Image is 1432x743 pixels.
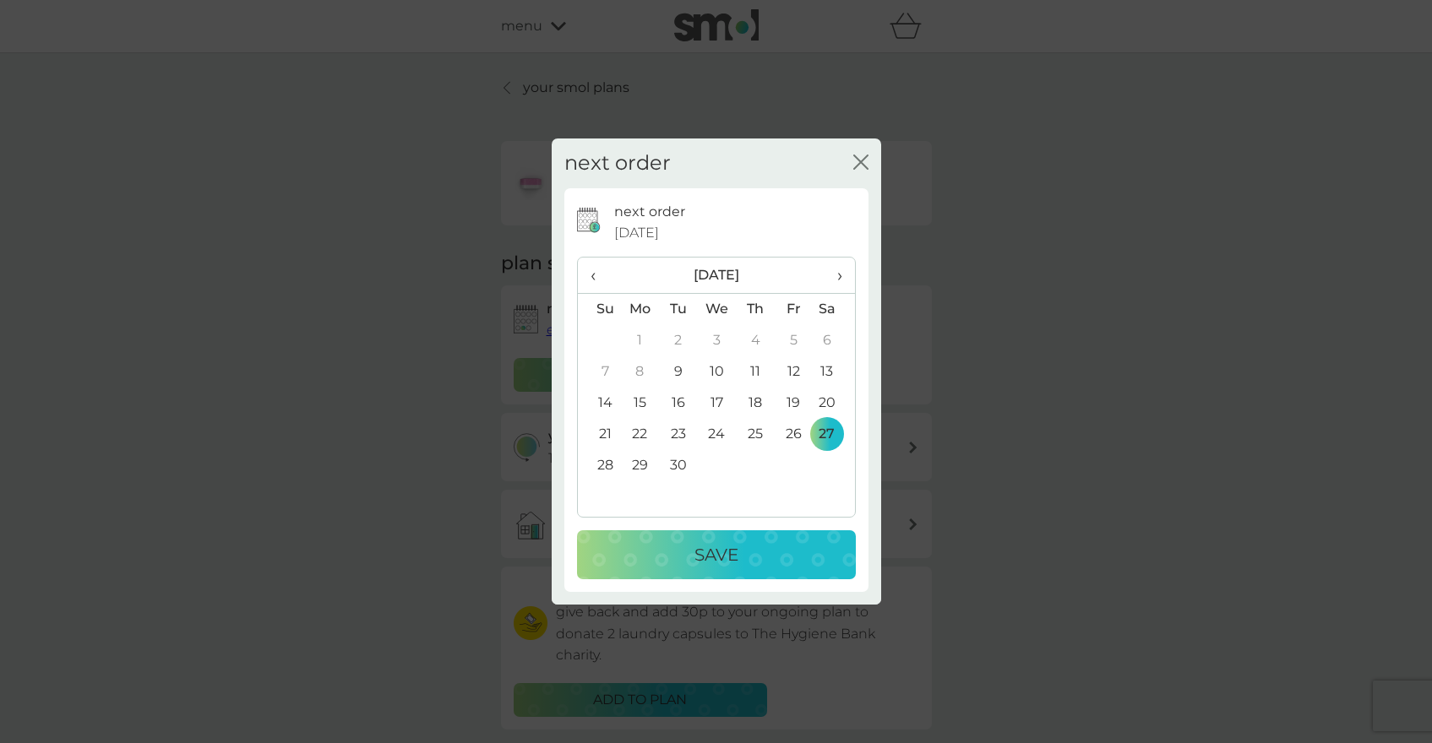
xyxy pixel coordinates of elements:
td: 19 [775,388,813,419]
td: 30 [659,450,697,481]
td: 15 [621,388,660,419]
td: 24 [697,419,736,450]
th: Tu [659,293,697,325]
p: next order [614,201,685,223]
td: 3 [697,325,736,356]
td: 25 [736,419,774,450]
td: 9 [659,356,697,388]
td: 5 [775,325,813,356]
td: 28 [578,450,621,481]
td: 4 [736,325,774,356]
td: 10 [697,356,736,388]
td: 8 [621,356,660,388]
button: Save [577,530,856,579]
td: 6 [812,325,854,356]
p: Save [694,541,738,568]
td: 26 [775,419,813,450]
td: 20 [812,388,854,419]
th: Su [578,293,621,325]
td: 29 [621,450,660,481]
td: 2 [659,325,697,356]
td: 1 [621,325,660,356]
span: › [825,258,841,293]
td: 14 [578,388,621,419]
td: 27 [812,419,854,450]
h2: next order [564,151,671,176]
th: We [697,293,736,325]
td: 7 [578,356,621,388]
td: 18 [736,388,774,419]
th: [DATE] [621,258,813,294]
th: Sa [812,293,854,325]
td: 11 [736,356,774,388]
td: 23 [659,419,697,450]
span: ‹ [591,258,608,293]
td: 13 [812,356,854,388]
th: Th [736,293,774,325]
button: close [853,155,868,172]
td: 22 [621,419,660,450]
th: Mo [621,293,660,325]
td: 17 [697,388,736,419]
td: 12 [775,356,813,388]
th: Fr [775,293,813,325]
td: 16 [659,388,697,419]
span: [DATE] [614,222,659,244]
td: 21 [578,419,621,450]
